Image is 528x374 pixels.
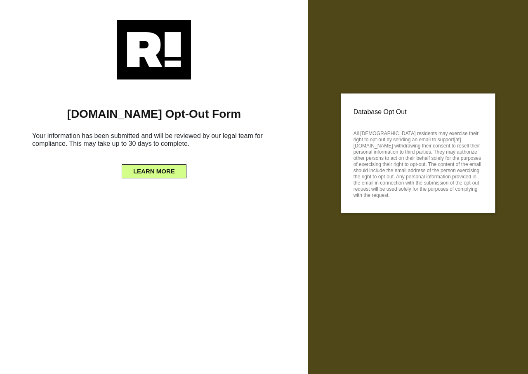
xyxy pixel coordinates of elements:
[12,129,296,154] h6: Your information has been submitted and will be reviewed by our legal team for compliance. This m...
[122,166,186,172] a: LEARN MORE
[12,107,296,121] h1: [DOMAIN_NAME] Opt-Out Form
[354,128,483,199] p: All [DEMOGRAPHIC_DATA] residents may exercise their right to opt-out by sending an email to suppo...
[122,164,186,178] button: LEARN MORE
[117,20,191,79] img: Retention.com
[354,106,483,118] p: Database Opt Out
